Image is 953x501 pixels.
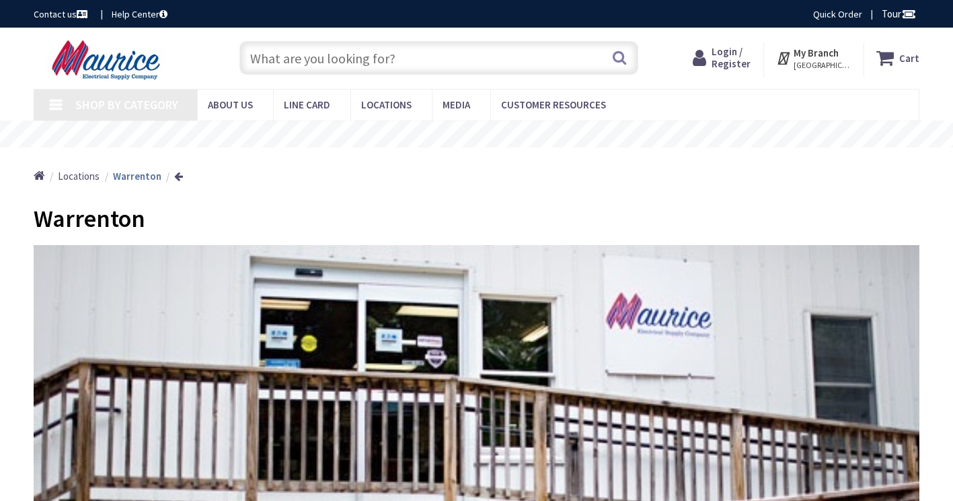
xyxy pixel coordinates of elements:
input: What are you looking for? [239,41,638,75]
a: Help Center [112,7,167,21]
div: My Branch [GEOGRAPHIC_DATA], [GEOGRAPHIC_DATA] [776,46,851,70]
span: Login / Register [712,45,751,70]
img: Maurice Electrical Supply Company [34,39,182,81]
span: Shop By Category [75,97,178,112]
span: Tour [882,7,916,20]
a: Contact us [34,7,90,21]
strong: Warrenton [113,170,161,182]
strong: My Branch [794,46,839,59]
span: Locations [361,98,412,111]
a: Locations [58,169,100,183]
span: Media [443,98,470,111]
a: Cart [876,46,919,70]
a: Quick Order [813,7,862,21]
a: Login / Register [693,46,751,70]
span: Locations [58,170,100,182]
span: Line Card [284,98,330,111]
span: [GEOGRAPHIC_DATA], [GEOGRAPHIC_DATA] [794,60,851,71]
span: Customer Resources [501,98,606,111]
span: Warrenton [34,203,145,234]
span: About us [208,98,253,111]
strong: Cart [899,46,919,70]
